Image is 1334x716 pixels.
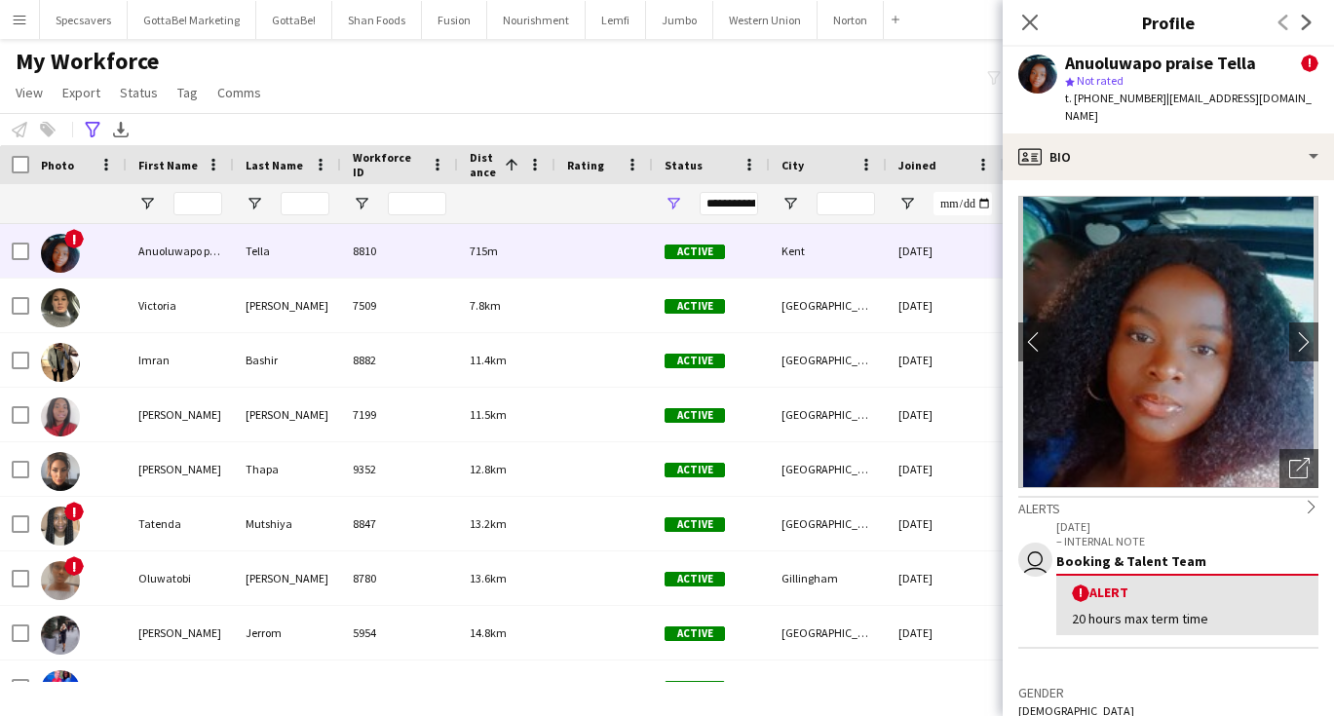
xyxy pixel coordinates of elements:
span: t. [PHONE_NUMBER] [1065,91,1166,105]
img: Rebecca Thapa [41,452,80,491]
div: [GEOGRAPHIC_DATA] [770,279,887,332]
div: [PERSON_NAME] [127,660,234,714]
div: Tatenda [127,497,234,550]
a: Comms [210,80,269,105]
span: Active [665,245,725,259]
span: Not rated [1077,73,1124,88]
h3: Gender [1018,684,1318,701]
div: [DATE] [887,388,1004,441]
button: Western Union [713,1,818,39]
div: [PERSON_NAME] [234,279,341,332]
img: Eileen Hanson [41,397,80,436]
div: Imran [127,333,234,387]
div: [GEOGRAPHIC_DATA] [770,660,887,714]
div: [GEOGRAPHIC_DATA] [770,497,887,550]
div: [PERSON_NAME] [127,442,234,496]
div: Anuoluwapo praise Tella [1065,55,1256,72]
div: Thapa [234,442,341,496]
button: GottaBe! [256,1,332,39]
app-action-btn: Export XLSX [109,118,133,141]
span: Joined [898,158,936,172]
span: 12.8km [470,462,507,476]
span: 11.4km [470,353,507,367]
div: [PERSON_NAME] [127,606,234,659]
div: [DATE] [887,660,1004,714]
img: Lucy Bower [41,670,80,709]
p: [DATE] [1056,519,1318,534]
div: Bashir [234,333,341,387]
div: [DATE] [887,442,1004,496]
span: Workforce ID [353,150,423,179]
div: 9352 [341,442,458,496]
img: Imran Bashir [41,343,80,382]
span: 13.6km [470,571,507,585]
div: [DATE] [887,551,1004,605]
div: [GEOGRAPHIC_DATA] [770,606,887,659]
span: Active [665,299,725,314]
div: Tella [234,224,341,278]
span: Rating [567,158,604,172]
button: Norton [818,1,884,39]
div: [GEOGRAPHIC_DATA] [770,388,887,441]
div: [PERSON_NAME] [234,660,341,714]
span: Active [665,408,725,423]
button: Nourishment [487,1,586,39]
span: Photo [41,158,74,172]
div: 8882 [341,333,458,387]
img: Lucy Jerrom [41,616,80,655]
div: Oluwatobi [127,551,234,605]
app-action-btn: Advanced filters [81,118,104,141]
span: Export [62,84,100,101]
input: Joined Filter Input [934,192,992,215]
div: [DATE] [887,333,1004,387]
div: Victoria [127,279,234,332]
button: Open Filter Menu [246,195,263,212]
input: City Filter Input [817,192,875,215]
div: [DATE] [887,224,1004,278]
span: | [EMAIL_ADDRESS][DOMAIN_NAME] [1065,91,1312,123]
span: My Workforce [16,47,159,76]
span: ! [64,502,84,521]
div: 985 [341,660,458,714]
button: Open Filter Menu [353,195,370,212]
span: Active [665,572,725,586]
span: Active [665,354,725,368]
img: Victoria Lee [41,288,80,327]
div: 8780 [341,551,458,605]
img: Tatenda Mutshiya [41,507,80,546]
button: Open Filter Menu [665,195,682,212]
div: [DATE] [887,497,1004,550]
div: [PERSON_NAME] [127,388,234,441]
div: 8847 [341,497,458,550]
h3: Profile [1003,10,1334,35]
input: Workforce ID Filter Input [388,192,446,215]
span: Tag [177,84,198,101]
div: Gillingham [770,551,887,605]
span: Distance [470,150,497,179]
p: – INTERNAL NOTE [1056,534,1318,548]
span: ! [1301,55,1318,72]
span: Last Name [246,158,303,172]
button: Lemfi [586,1,646,39]
a: View [8,80,51,105]
span: City [781,158,804,172]
button: Shan Foods [332,1,422,39]
div: Booking & Talent Team [1056,552,1318,570]
span: Status [665,158,703,172]
a: Tag [170,80,206,105]
span: 19.1km [470,680,507,695]
div: Kent [770,224,887,278]
button: Open Filter Menu [138,195,156,212]
span: View [16,84,43,101]
div: Open photos pop-in [1279,449,1318,488]
div: [GEOGRAPHIC_DATA] [770,333,887,387]
button: Specsavers [40,1,128,39]
img: Anuoluwapo praise Tella [41,234,80,273]
span: Active [665,517,725,532]
div: Alerts [1018,496,1318,517]
button: Open Filter Menu [781,195,799,212]
span: 7.8km [470,298,501,313]
div: 8810 [341,224,458,278]
span: 13.2km [470,516,507,531]
div: [PERSON_NAME] [234,388,341,441]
